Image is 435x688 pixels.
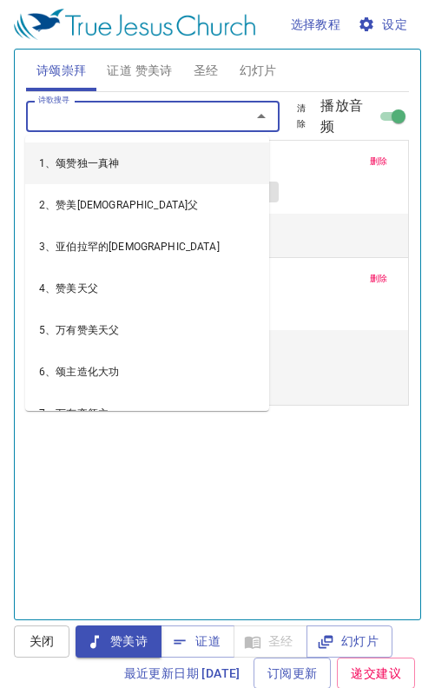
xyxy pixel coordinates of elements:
[124,663,241,685] span: 最近更新日期 [DATE]
[14,625,69,658] button: 关闭
[370,271,388,287] span: 删除
[361,14,407,36] span: 设定
[25,184,269,226] li: 2、赞美[DEMOGRAPHIC_DATA]父
[28,631,56,652] span: 关闭
[291,14,341,36] span: 选择教程
[25,268,269,309] li: 4、赞美天父
[240,60,277,82] span: 幻灯片
[14,9,255,40] img: True Jesus Church
[25,142,269,184] li: 1、颂赞独一真神
[175,631,221,652] span: 证道
[89,631,148,652] span: 赞美诗
[282,98,320,135] button: 清除
[306,625,392,658] button: 幻灯片
[359,151,399,172] button: 删除
[107,60,172,82] span: 证道 赞美诗
[25,226,269,268] li: 3、亚伯拉罕的[DEMOGRAPHIC_DATA]
[161,625,234,658] button: 证道
[293,101,310,132] span: 清除
[320,631,379,652] span: 幻灯片
[25,309,269,351] li: 5、万有赞美天父
[267,663,318,685] span: 订阅更新
[359,268,399,289] button: 删除
[284,9,348,41] button: 选择教程
[25,351,269,393] li: 6、颂主造化大功
[351,663,401,685] span: 递交建议
[320,96,374,137] span: 播放音频
[25,393,269,434] li: 7、万有齐颂主
[370,154,388,169] span: 删除
[194,60,219,82] span: 圣经
[76,625,161,658] button: 赞美诗
[354,9,414,41] button: 设定
[249,104,274,129] button: Close
[36,60,87,82] span: 诗颂崇拜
